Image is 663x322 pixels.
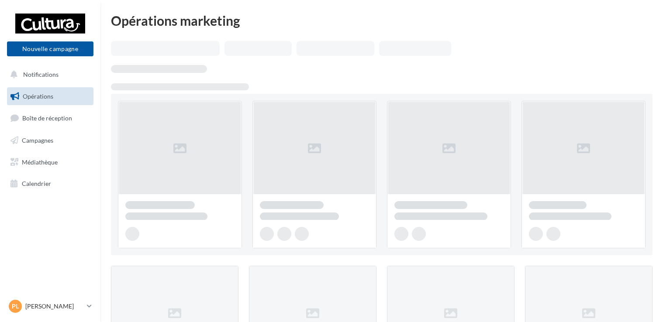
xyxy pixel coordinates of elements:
a: Médiathèque [5,153,95,171]
p: [PERSON_NAME] [25,302,83,311]
span: Médiathèque [22,158,58,165]
div: Opérations marketing [111,14,653,27]
span: Notifications [23,71,59,78]
span: Calendrier [22,180,51,187]
span: Opérations [23,92,53,100]
span: Campagnes [22,137,53,144]
span: Boîte de réception [22,114,72,122]
a: Boîte de réception [5,109,95,127]
button: Nouvelle campagne [7,41,93,56]
a: PL [PERSON_NAME] [7,298,93,315]
button: Notifications [5,65,92,84]
span: PL [12,302,19,311]
a: Opérations [5,87,95,106]
a: Campagnes [5,131,95,150]
a: Calendrier [5,175,95,193]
